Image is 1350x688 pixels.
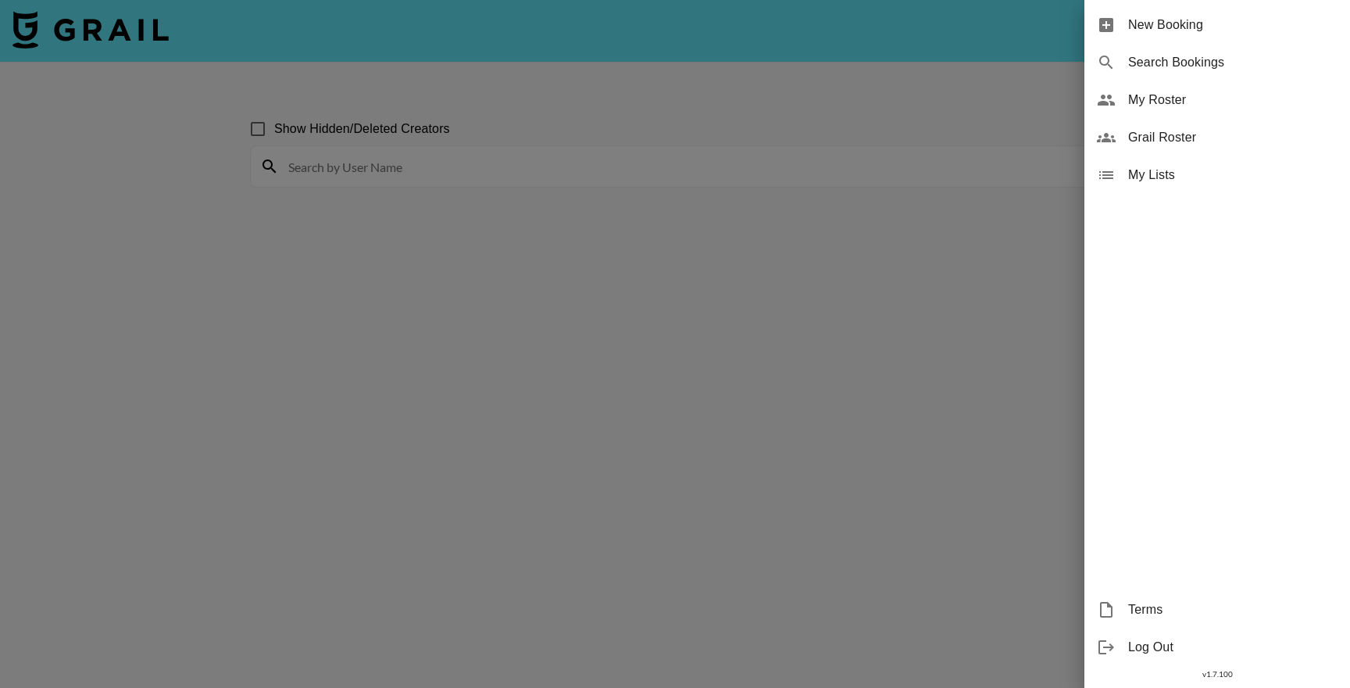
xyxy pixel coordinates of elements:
[1128,600,1337,619] span: Terms
[1128,128,1337,147] span: Grail Roster
[1084,6,1350,44] div: New Booking
[1128,166,1337,185] span: My Lists
[1128,53,1337,72] span: Search Bookings
[1128,91,1337,109] span: My Roster
[1084,591,1350,629] div: Terms
[1084,81,1350,119] div: My Roster
[1128,16,1337,34] span: New Booking
[1084,666,1350,683] div: v 1.7.100
[1128,638,1337,657] span: Log Out
[1084,156,1350,194] div: My Lists
[1084,44,1350,81] div: Search Bookings
[1084,629,1350,666] div: Log Out
[1084,119,1350,156] div: Grail Roster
